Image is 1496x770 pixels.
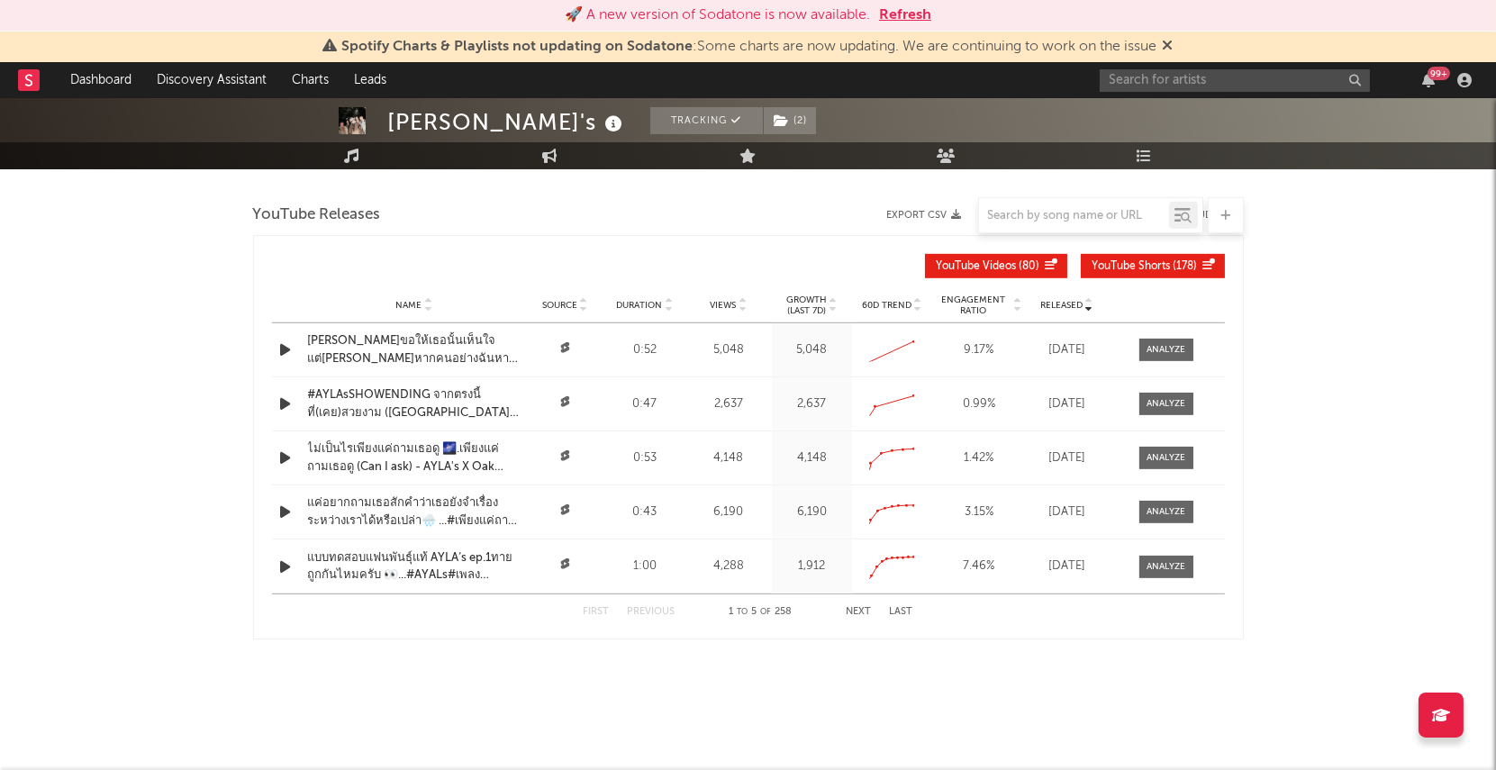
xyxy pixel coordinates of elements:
[937,395,1022,413] div: 0.99 %
[308,549,521,584] a: แบบทดสอบแฟนพันธุ์แท้ AYLA‘s ep.1ทายถูกกันไหมครับ 👀...#AYALs#เพลงเศร้า#ทายเพลง
[610,341,681,359] div: 0:52
[308,494,521,530] a: แค่อยากถามเธอสักคำว่าเธอยังจำเรื่องระหว่างเราได้หรือเปล่า🌧️ ...#เพียงแค่ถามเธอดู#CanIask#AYLAs
[862,300,911,311] span: 60D Trend
[144,62,279,98] a: Discovery Assistant
[279,62,341,98] a: Charts
[979,209,1169,223] input: Search by song name or URL
[937,449,1022,467] div: 1.42 %
[1031,449,1103,467] div: [DATE]
[1031,557,1103,575] div: [DATE]
[937,261,1040,272] span: ( 80 )
[610,503,681,521] div: 0:43
[616,300,662,311] span: Duration
[689,341,767,359] div: 5,048
[786,294,827,305] p: Growth
[628,607,675,617] button: Previous
[689,557,767,575] div: 4,288
[847,607,872,617] button: Next
[1163,40,1174,54] span: Dismiss
[738,608,748,616] span: to
[1422,73,1435,87] button: 99+
[542,300,577,311] span: Source
[308,386,521,421] a: #AYLAsSHOWENDING จากตรงนี้ที่(เคย)สวยงาม ([GEOGRAPHIC_DATA]) 🔥.at CampusMusicFest2025.#[GEOGRAPHI...
[650,107,763,134] button: Tracking
[937,557,1022,575] div: 7.46 %
[937,503,1022,521] div: 3.15 %
[308,440,521,476] a: ไม่เป็นไรเพียงแค่ถามเธอดู 🌌.เพียงแค่ถามเธอดู (Can I ask) - AYLA's X Oak Anatomy Rabbit
[1093,261,1198,272] span: ( 178 )
[1093,261,1171,272] span: YouTube Shorts
[764,107,816,134] button: (2)
[689,449,767,467] div: 4,148
[937,261,1017,272] span: YouTube Videos
[610,557,681,575] div: 1:00
[712,602,811,623] div: 1 5 258
[890,607,913,617] button: Last
[761,608,772,616] span: of
[776,503,848,521] div: 6,190
[395,300,422,311] span: Name
[1031,503,1103,521] div: [DATE]
[1100,69,1370,92] input: Search for artists
[1428,67,1450,80] div: 99 +
[776,449,848,467] div: 4,148
[1031,341,1103,359] div: [DATE]
[341,62,399,98] a: Leads
[776,395,848,413] div: 2,637
[342,40,1157,54] span: : Some charts are now updating. We are continuing to work on the issue
[584,607,610,617] button: First
[565,5,870,26] div: 🚀 A new version of Sodatone is now available.
[776,557,848,575] div: 1,912
[689,503,767,521] div: 6,190
[879,5,931,26] button: Refresh
[937,341,1022,359] div: 9.17 %
[1081,254,1225,278] button: YouTube Shorts(178)
[610,449,681,467] div: 0:53
[710,300,736,311] span: Views
[610,395,681,413] div: 0:47
[388,107,628,137] div: [PERSON_NAME]'s
[925,254,1067,278] button: YouTube Videos(80)
[786,305,827,316] p: (Last 7d)
[1040,300,1083,311] span: Released
[1031,395,1103,413] div: [DATE]
[308,332,521,367] a: [PERSON_NAME]ขอให้เธอนั้นเห็นใจ แต่[PERSON_NAME]หากคนอย่างฉันหายไป : (...#[PERSON_NAME]หากฉันหายไ...
[937,294,1011,316] span: Engagement Ratio
[776,341,848,359] div: 5,048
[689,395,767,413] div: 2,637
[763,107,817,134] span: ( 2 )
[58,62,144,98] a: Dashboard
[342,40,694,54] span: Spotify Charts & Playlists not updating on Sodatone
